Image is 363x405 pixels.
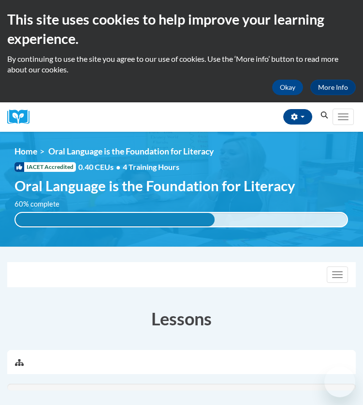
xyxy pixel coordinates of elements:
button: Okay [272,80,303,95]
label: 60% complete [15,199,70,209]
span: • [116,162,120,171]
h3: Lessons [7,307,356,331]
div: Main menu [332,102,356,132]
p: By continuing to use the site you agree to our use of cookies. Use the ‘More info’ button to read... [7,54,356,75]
span: Oral Language is the Foundation for Literacy [15,177,295,194]
iframe: Button to launch messaging window [324,366,355,397]
button: Account Settings [283,109,312,125]
span: Oral Language is the Foundation for Literacy [48,146,214,156]
span: 0.40 CEUs [78,162,123,172]
a: Home [15,146,37,156]
button: Search [317,110,332,121]
img: Logo brand [7,110,36,125]
a: More Info [310,80,356,95]
span: IACET Accredited [15,162,76,172]
h2: This site uses cookies to help improve your learning experience. [7,10,356,49]
div: 60% complete [15,213,215,226]
span: 4 Training Hours [123,162,179,171]
a: Cox Campus [7,110,36,125]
